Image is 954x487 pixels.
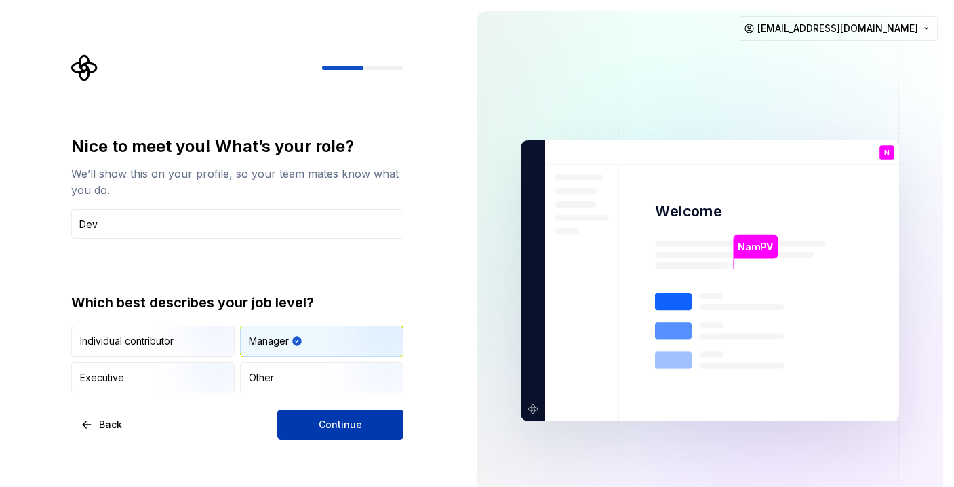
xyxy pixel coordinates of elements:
[71,293,403,312] div: Which best describes your job level?
[655,201,721,221] p: Welcome
[319,418,362,431] span: Continue
[757,22,918,35] span: [EMAIL_ADDRESS][DOMAIN_NAME]
[249,371,274,385] div: Other
[80,334,174,348] div: Individual contributor
[71,410,134,440] button: Back
[71,136,403,157] div: Nice to meet you! What’s your role?
[71,165,403,198] div: We’ll show this on your profile, so your team mates know what you do.
[71,209,403,239] input: Job title
[99,418,122,431] span: Back
[249,334,289,348] div: Manager
[738,16,938,41] button: [EMAIL_ADDRESS][DOMAIN_NAME]
[71,54,98,81] svg: Supernova Logo
[277,410,403,440] button: Continue
[738,239,774,254] p: NamPV
[80,371,124,385] div: Executive
[884,149,890,157] p: N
